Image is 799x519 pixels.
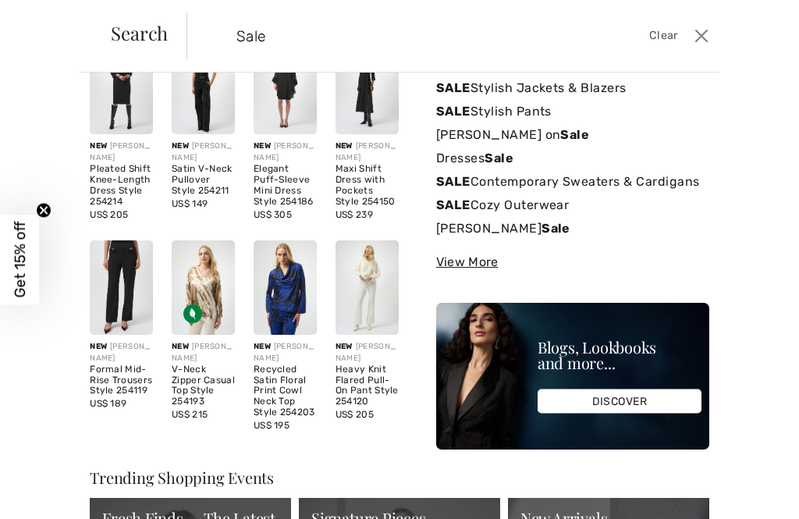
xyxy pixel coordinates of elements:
[172,342,189,351] span: New
[336,140,399,164] div: [PERSON_NAME]
[172,364,235,407] div: V-Neck Zipper Casual Top Style 254193
[183,304,202,323] img: Sustainable Fabric
[336,164,399,207] div: Maxi Shift Dress with Pockets Style 254150
[336,364,399,407] div: Heavy Knit Flared Pull-On Pant Style 254120
[90,364,153,396] div: Formal Mid-Rise Trousers Style 254119
[172,341,235,364] div: [PERSON_NAME]
[436,147,709,170] a: DressesSale
[560,127,589,142] strong: Sale
[336,341,399,364] div: [PERSON_NAME]
[254,240,317,335] img: Recycled Satin Floral Print Cowl Neck Top Style 254203. Black/Royal Sapphire
[254,364,317,418] div: Recycled Satin Floral Print Cowl Neck Top Style 254203
[336,342,353,351] span: New
[172,198,208,209] span: US$ 149
[254,341,317,364] div: [PERSON_NAME]
[649,27,678,44] span: Clear
[254,420,289,431] span: US$ 195
[172,409,208,420] span: US$ 215
[225,12,574,59] input: TYPE TO SEARCH
[336,409,374,420] span: US$ 205
[36,202,51,218] button: Close teaser
[336,40,399,134] img: Maxi Shift Dress with Pockets Style 254150. Black
[436,174,471,189] strong: SALE
[436,80,471,95] strong: SALE
[436,104,471,119] strong: SALE
[111,23,168,42] span: Search
[336,141,353,151] span: New
[172,240,235,335] img: V-Neck Zipper Casual Top Style 254193. Beige/off
[436,253,709,272] div: View More
[538,339,701,371] div: Blogs, Lookbooks and more...
[436,123,709,147] a: [PERSON_NAME] onSale
[172,40,235,134] img: Satin V-Neck Pullover Style 254211. Black
[254,209,292,220] span: US$ 305
[90,398,126,409] span: US$ 189
[90,342,107,351] span: New
[691,23,713,48] button: Close
[436,100,709,123] a: SALEStylish Pants
[90,141,107,151] span: New
[254,141,271,151] span: New
[436,170,709,194] a: SALEContemporary Sweaters & Cardigans
[436,303,709,450] img: Blogs, Lookbooks and more...
[90,240,153,335] img: Formal Mid-Rise Trousers Style 254119. Black
[90,40,153,134] img: Pleated Shift Knee-Length Dress Style 254214. Black
[436,194,709,217] a: SALECozy Outerwear
[90,341,153,364] div: [PERSON_NAME]
[11,222,29,298] span: Get 15% off
[436,217,709,240] a: [PERSON_NAME]Sale
[336,240,399,335] img: Heavy Knit Flared Pull-On Pant Style 254120. Vanilla 30
[254,40,317,134] img: Elegant Puff-Sleeve Mini Dress Style 254186. Black
[90,164,153,207] div: Pleated Shift Knee-Length Dress Style 254214
[172,164,235,196] div: Satin V-Neck Pullover Style 254211
[172,141,189,151] span: New
[485,151,513,165] strong: Sale
[90,470,709,485] div: Trending Shopping Events
[436,76,709,100] a: SALEStylish Jackets & Blazers
[542,221,570,236] strong: Sale
[90,140,153,164] div: [PERSON_NAME]
[254,342,271,351] span: New
[336,209,373,220] span: US$ 239
[538,389,701,414] div: DISCOVER
[254,140,317,164] div: [PERSON_NAME]
[90,209,128,220] span: US$ 205
[436,197,471,212] strong: SALE
[254,164,317,207] div: Elegant Puff-Sleeve Mini Dress Style 254186
[172,140,235,164] div: [PERSON_NAME]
